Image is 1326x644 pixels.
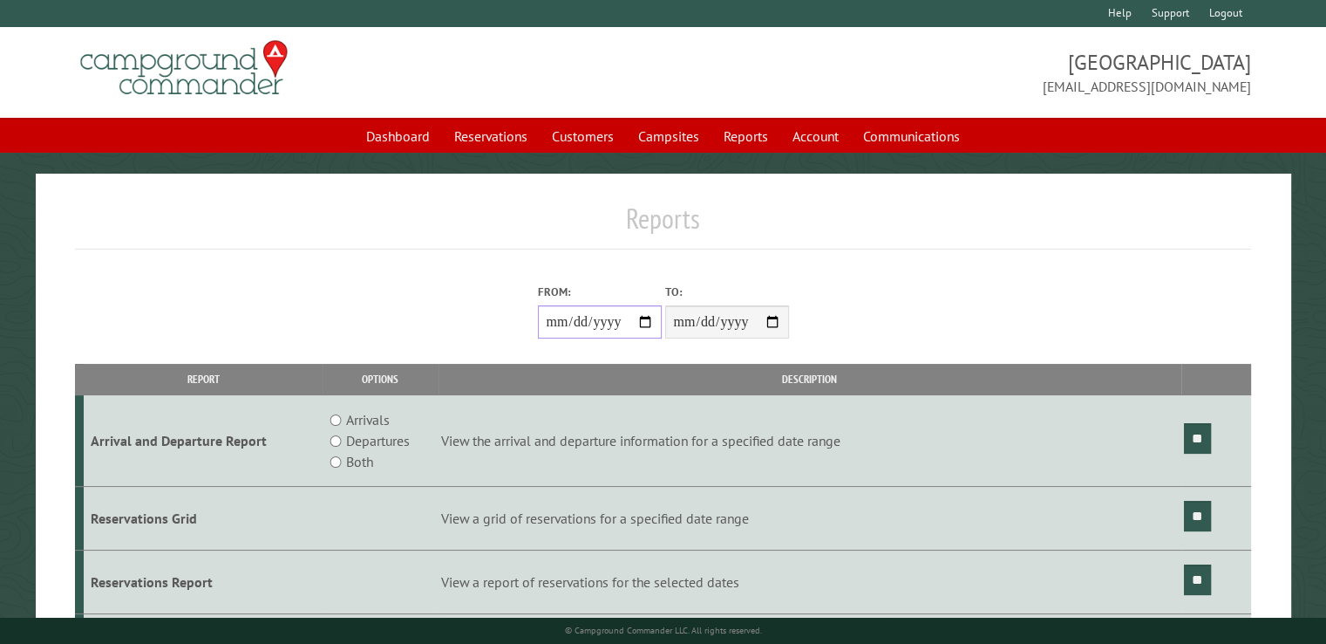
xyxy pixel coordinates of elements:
a: Communications [853,120,970,153]
a: Campsites [628,120,710,153]
label: To: [665,284,789,300]
td: Arrival and Departure Report [84,395,323,487]
th: Report [84,364,323,394]
th: Description [439,364,1181,394]
td: View the arrival and departure information for a specified date range [439,395,1181,487]
label: Both [346,451,373,472]
td: Reservations Report [84,550,323,613]
td: View a report of reservations for the selected dates [439,550,1181,613]
label: From: [538,284,662,300]
a: Customers [541,120,624,153]
a: Reports [713,120,779,153]
label: Arrivals [346,409,390,430]
a: Reservations [444,120,538,153]
a: Dashboard [356,120,440,153]
span: [GEOGRAPHIC_DATA] [EMAIL_ADDRESS][DOMAIN_NAME] [663,48,1251,97]
th: Options [323,364,439,394]
td: View a grid of reservations for a specified date range [439,487,1181,551]
small: © Campground Commander LLC. All rights reserved. [565,625,762,636]
h1: Reports [75,202,1251,250]
label: Departures [346,430,410,451]
img: Campground Commander [75,34,293,102]
a: Account [782,120,849,153]
td: Reservations Grid [84,487,323,551]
